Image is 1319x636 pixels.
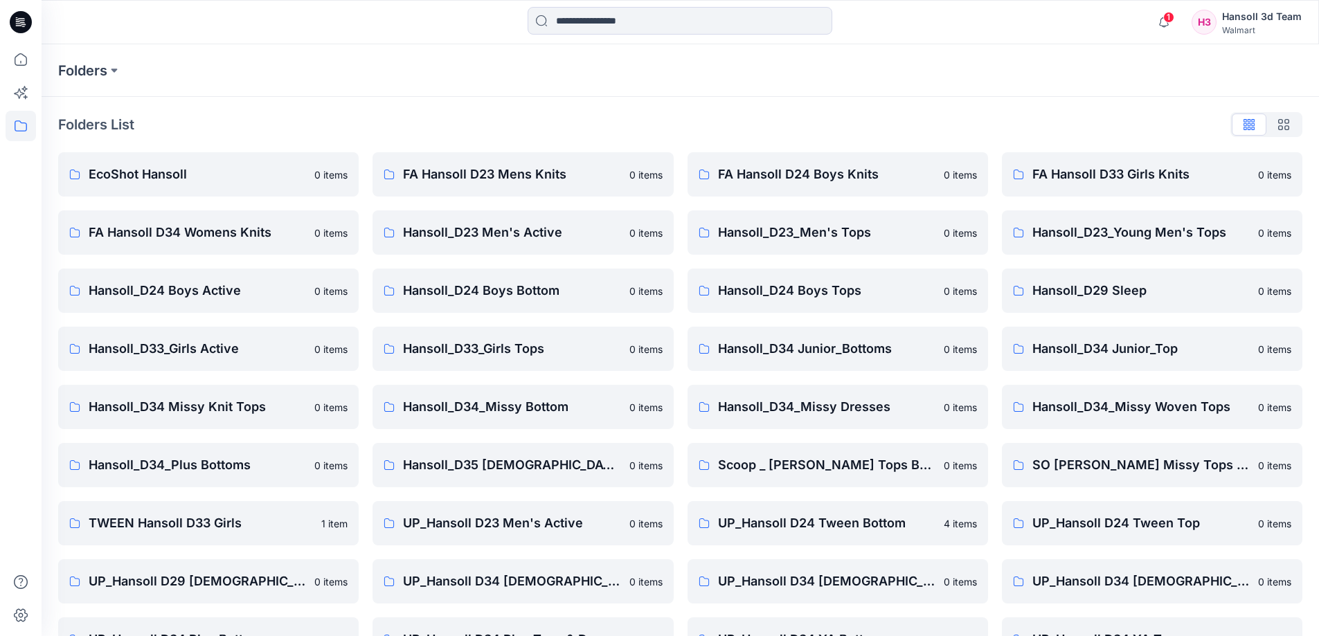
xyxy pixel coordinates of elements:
p: 0 items [944,167,977,182]
p: TWEEN Hansoll D33 Girls [89,514,313,533]
p: 0 items [314,284,348,298]
a: Hansoll_D24 Boys Bottom0 items [373,269,673,313]
p: 1 item [321,516,348,531]
a: FA Hansoll D33 Girls Knits0 items [1002,152,1302,197]
p: 0 items [944,226,977,240]
p: Hansoll_D24 Boys Bottom [403,281,620,300]
p: Hansoll_D34_Missy Bottom [403,397,620,417]
p: Hansoll_D33_Girls Tops [403,339,620,358]
a: Scoop _ [PERSON_NAME] Tops Bottoms Dresses0 items [688,443,988,487]
a: UP_Hansoll D34 [DEMOGRAPHIC_DATA] Dresses0 items [688,559,988,603]
p: Hansoll_D23 Men's Active [403,223,620,242]
p: 0 items [1258,400,1291,415]
p: 0 items [314,574,348,589]
p: Hansoll_D24 Boys Tops [718,281,935,300]
p: SO [PERSON_NAME] Missy Tops Bottoms Dresses [1032,455,1250,475]
a: Hansoll_D34 Junior_Top0 items [1002,327,1302,371]
a: FA Hansoll D34 Womens Knits0 items [58,210,359,255]
div: Hansoll 3d Team [1222,8,1302,25]
a: Hansoll_D33_Girls Active0 items [58,327,359,371]
p: 0 items [629,574,663,589]
a: UP_Hansoll D24 Tween Bottom4 items [688,501,988,545]
a: Folders [58,61,107,80]
p: 0 items [629,226,663,240]
p: 0 items [629,458,663,473]
p: FA Hansoll D34 Womens Knits [89,223,306,242]
p: UP_Hansoll D34 [DEMOGRAPHIC_DATA] Knit Tops [1032,572,1250,591]
a: Hansoll_D24 Boys Active0 items [58,269,359,313]
p: 0 items [314,400,348,415]
p: Hansoll_D29 Sleep [1032,281,1250,300]
span: 1 [1163,12,1174,23]
a: Hansoll_D23_Young Men's Tops0 items [1002,210,1302,255]
a: Hansoll_D34 Junior_Bottoms0 items [688,327,988,371]
p: Hansoll_D34_Missy Woven Tops [1032,397,1250,417]
div: Walmart [1222,25,1302,35]
p: FA Hansoll D33 Girls Knits [1032,165,1250,184]
p: Hansoll_D34_Plus Bottoms [89,455,306,475]
p: 4 items [944,516,977,531]
a: UP_Hansoll D24 Tween Top0 items [1002,501,1302,545]
p: Hansoll_D35 [DEMOGRAPHIC_DATA] Plus Top & Dresses [403,455,620,475]
a: UP_Hansoll D34 [DEMOGRAPHIC_DATA] Bottoms0 items [373,559,673,603]
p: 0 items [1258,226,1291,240]
p: EcoShot Hansoll [89,165,306,184]
p: 0 items [1258,167,1291,182]
a: FA Hansoll D24 Boys Knits0 items [688,152,988,197]
a: Hansoll_D35 [DEMOGRAPHIC_DATA] Plus Top & Dresses0 items [373,443,673,487]
a: Hansoll_D34_Missy Bottom0 items [373,385,673,429]
a: TWEEN Hansoll D33 Girls1 item [58,501,359,545]
p: 0 items [944,342,977,356]
a: Hansoll_D29 Sleep0 items [1002,269,1302,313]
a: Hansoll_D34_Missy Dresses0 items [688,385,988,429]
a: SO [PERSON_NAME] Missy Tops Bottoms Dresses0 items [1002,443,1302,487]
a: Hansoll_D23 Men's Active0 items [373,210,673,255]
p: Hansoll_D33_Girls Active [89,339,306,358]
p: Hansoll_D23_Young Men's Tops [1032,223,1250,242]
a: Hansoll_D23_Men's Tops0 items [688,210,988,255]
p: 0 items [1258,342,1291,356]
a: Hansoll_D34_Plus Bottoms0 items [58,443,359,487]
p: Folders List [58,114,134,135]
p: 0 items [1258,516,1291,531]
p: Scoop _ [PERSON_NAME] Tops Bottoms Dresses [718,455,935,475]
p: 0 items [944,458,977,473]
p: 0 items [944,574,977,589]
p: UP_Hansoll D29 [DEMOGRAPHIC_DATA] Sleep [89,572,306,591]
div: H3 [1192,10,1217,35]
a: Hansoll_D24 Boys Tops0 items [688,269,988,313]
a: UP_Hansoll D34 [DEMOGRAPHIC_DATA] Knit Tops0 items [1002,559,1302,603]
a: Hansoll_D34_Missy Woven Tops0 items [1002,385,1302,429]
p: 0 items [1258,458,1291,473]
p: Hansoll_D34 Missy Knit Tops [89,397,306,417]
p: 0 items [1258,574,1291,589]
p: Hansoll_D24 Boys Active [89,281,306,300]
p: Hansoll_D34 Junior_Top [1032,339,1250,358]
p: Hansoll_D23_Men's Tops [718,223,935,242]
p: 0 items [629,342,663,356]
p: 0 items [314,342,348,356]
p: Hansoll_D34 Junior_Bottoms [718,339,935,358]
p: UP_Hansoll D24 Tween Top [1032,514,1250,533]
p: UP_Hansoll D23 Men's Active [403,514,620,533]
a: FA Hansoll D23 Mens Knits0 items [373,152,673,197]
p: 0 items [629,284,663,298]
p: 0 items [944,284,977,298]
p: FA Hansoll D23 Mens Knits [403,165,620,184]
p: 0 items [629,516,663,531]
a: UP_Hansoll D29 [DEMOGRAPHIC_DATA] Sleep0 items [58,559,359,603]
p: UP_Hansoll D24 Tween Bottom [718,514,935,533]
p: UP_Hansoll D34 [DEMOGRAPHIC_DATA] Dresses [718,572,935,591]
p: 0 items [944,400,977,415]
a: EcoShot Hansoll0 items [58,152,359,197]
p: FA Hansoll D24 Boys Knits [718,165,935,184]
p: 0 items [629,400,663,415]
a: Hansoll_D34 Missy Knit Tops0 items [58,385,359,429]
p: 0 items [314,226,348,240]
p: 0 items [314,167,348,182]
a: UP_Hansoll D23 Men's Active0 items [373,501,673,545]
a: Hansoll_D33_Girls Tops0 items [373,327,673,371]
p: UP_Hansoll D34 [DEMOGRAPHIC_DATA] Bottoms [403,572,620,591]
p: Hansoll_D34_Missy Dresses [718,397,935,417]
